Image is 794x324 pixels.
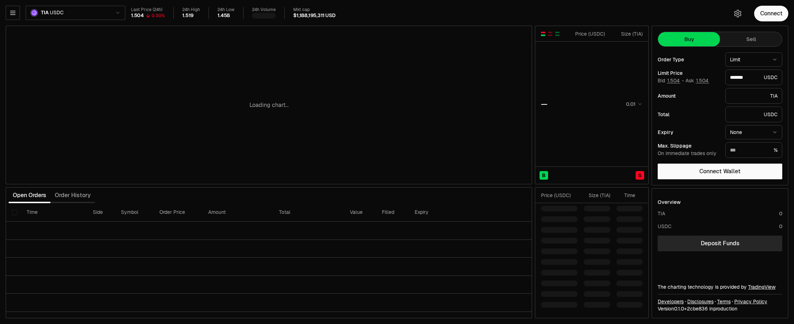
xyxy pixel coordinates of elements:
div: 24h Low [217,7,235,12]
div: Mkt cap [293,7,336,12]
th: Total [273,203,344,222]
div: The charting technology is provided by [658,283,782,290]
div: Amount [658,93,720,98]
div: TIA [725,88,782,104]
button: Connect [754,6,788,21]
span: Ask [685,78,709,84]
div: Order Type [658,57,720,62]
span: B [542,172,546,179]
div: 0 [779,210,782,217]
div: Total [658,112,720,117]
div: USDC [725,107,782,122]
th: Symbol [115,203,153,222]
div: USDC [658,223,672,230]
div: Overview [658,199,681,206]
th: Time [21,203,87,222]
button: Buy [658,32,720,46]
div: Time [616,192,635,199]
span: TIA [41,10,48,16]
a: Privacy Policy [734,298,767,305]
th: Amount [203,203,273,222]
button: Show Buy and Sell Orders [540,31,546,37]
a: Deposit Funds [658,236,782,251]
div: Max. Slippage [658,143,720,148]
div: Size ( TIA ) [584,192,610,199]
div: 1.504 [131,12,144,19]
button: Select all [12,210,17,215]
button: Sell [720,32,782,46]
div: Size ( TIA ) [611,30,643,37]
div: 1.519 [182,12,194,19]
div: Last Price (24h) [131,7,165,12]
div: TIA [658,210,665,217]
a: Disclosures [687,298,714,305]
div: Expiry [658,130,720,135]
button: Open Orders [9,188,51,202]
th: Value [344,203,376,222]
div: On immediate trades only [658,150,720,157]
button: Connect Wallet [658,164,782,179]
div: % [725,142,782,158]
div: — [541,99,547,109]
span: Bid - [658,78,684,84]
button: 1.504 [695,78,709,83]
div: 0 [779,223,782,230]
th: Expiry [409,203,473,222]
button: Show Sell Orders Only [547,31,553,37]
button: None [725,125,782,139]
button: 1.504 [667,78,680,83]
div: Version 0.1.0 + in production [658,305,782,312]
div: 24h Volume [252,7,276,12]
button: Limit [725,52,782,67]
th: Order Price [154,203,203,222]
a: Developers [658,298,684,305]
div: 0.30% [152,13,165,19]
button: Show Buy Orders Only [554,31,560,37]
div: Limit Price [658,71,720,76]
div: USDC [725,70,782,85]
th: Side [87,203,115,222]
span: S [638,172,642,179]
img: TIA Logo [31,10,37,16]
button: Order History [51,188,95,202]
div: Price ( USDC ) [573,30,605,37]
button: 0.01 [624,100,643,108]
div: Price ( USDC ) [541,192,578,199]
a: TradingView [748,284,775,290]
th: Filled [376,203,409,222]
span: 2cbe83609f336d7ffdfa3e22979a850ff325378b [687,305,708,312]
span: USDC [50,10,63,16]
div: 1.458 [217,12,230,19]
p: Loading chart... [249,101,289,109]
div: $1,188,195,311 USD [293,12,336,19]
div: 24h High [182,7,200,12]
a: Terms [717,298,731,305]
